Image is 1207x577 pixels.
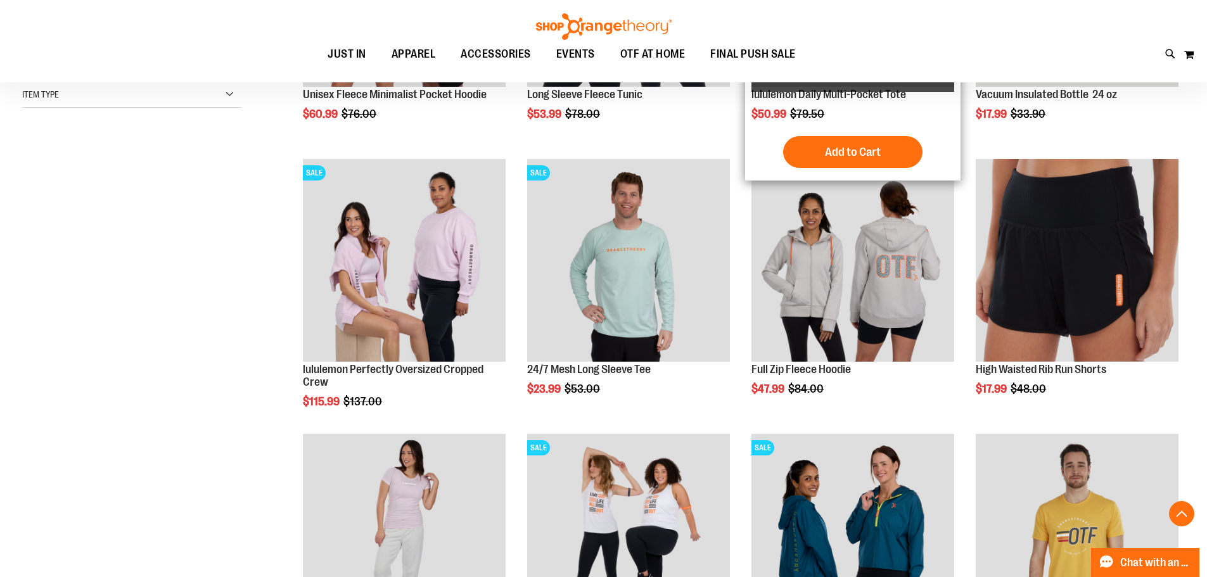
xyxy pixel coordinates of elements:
[1011,108,1047,120] span: $33.90
[556,40,595,68] span: EVENTS
[527,383,563,395] span: $23.99
[527,165,550,181] span: SALE
[751,383,786,395] span: $47.99
[751,363,851,376] a: Full Zip Fleece Hoodie
[303,159,506,364] a: lululemon Perfectly Oversized Cropped CrewSALE
[969,153,1185,428] div: product
[527,440,550,455] span: SALE
[751,88,906,101] a: lululemon Daily Multi-Pocket Tote
[751,108,788,120] span: $50.99
[343,395,384,408] span: $137.00
[790,108,826,120] span: $79.50
[745,153,961,428] div: product
[976,159,1178,364] a: High Waisted Rib Run Shorts
[1169,501,1194,526] button: Back To Top
[751,440,774,455] span: SALE
[303,108,340,120] span: $60.99
[1120,557,1192,569] span: Chat with an Expert
[297,153,512,440] div: product
[527,363,651,376] a: 24/7 Mesh Long Sleeve Tee
[565,108,602,120] span: $78.00
[303,363,483,388] a: lululemon Perfectly Oversized Cropped Crew
[976,159,1178,362] img: High Waisted Rib Run Shorts
[751,159,954,362] img: Main Image of 1457091
[527,159,730,362] img: Main Image of 1457095
[527,159,730,364] a: Main Image of 1457095SALE
[1091,548,1200,577] button: Chat with an Expert
[976,108,1009,120] span: $17.99
[751,159,954,364] a: Main Image of 1457091SALE
[303,159,506,362] img: lululemon Perfectly Oversized Cropped Crew
[521,153,736,428] div: product
[710,40,796,68] span: FINAL PUSH SALE
[976,363,1106,376] a: High Waisted Rib Run Shorts
[303,88,487,101] a: Unisex Fleece Minimalist Pocket Hoodie
[328,40,366,68] span: JUST IN
[303,165,326,181] span: SALE
[303,395,342,408] span: $115.99
[565,383,602,395] span: $53.00
[783,136,923,168] button: Add to Cart
[527,108,563,120] span: $53.99
[342,108,378,120] span: $76.00
[527,88,642,101] a: Long Sleeve Fleece Tunic
[825,145,881,159] span: Add to Cart
[534,13,674,40] img: Shop Orangetheory
[392,40,436,68] span: APPAREL
[788,383,826,395] span: $84.00
[1011,383,1048,395] span: $48.00
[976,383,1009,395] span: $17.99
[22,89,59,99] span: Item Type
[620,40,686,68] span: OTF AT HOME
[461,40,531,68] span: ACCESSORIES
[976,88,1117,101] a: Vacuum Insulated Bottle 24 oz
